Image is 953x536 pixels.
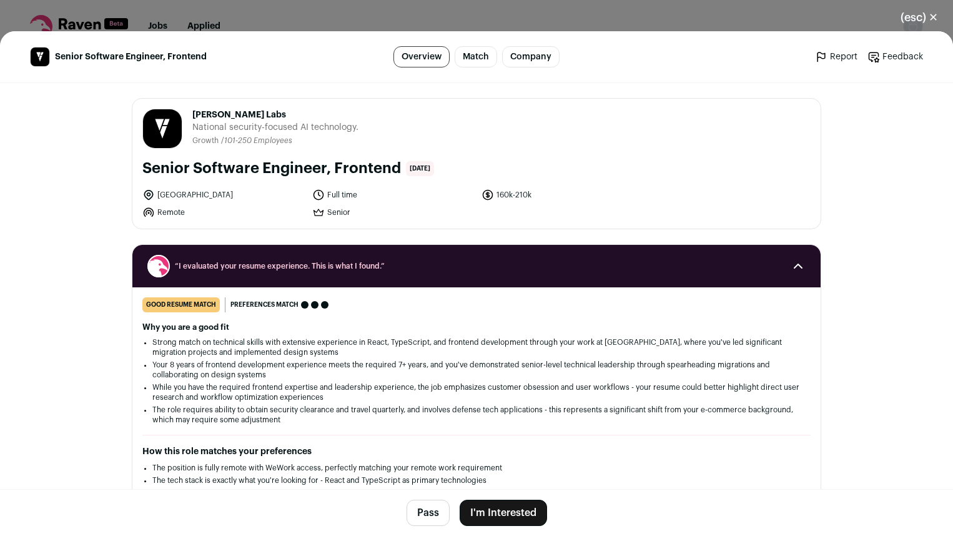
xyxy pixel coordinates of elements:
li: Full time [312,189,475,201]
span: 101-250 Employees [224,137,292,144]
a: Company [502,46,560,67]
a: Overview [393,46,450,67]
img: b3279e0e6460b096a9330fd6a30c85e15ada1bc48e2a0c6c2bfa3ecfbcfa7938.jpg [31,47,49,66]
h2: How this role matches your preferences [142,445,811,458]
span: Preferences match [230,299,299,311]
li: The role requires ability to obtain security clearance and travel quarterly, and involves defense... [152,405,801,425]
img: b3279e0e6460b096a9330fd6a30c85e15ada1bc48e2a0c6c2bfa3ecfbcfa7938.jpg [143,109,182,148]
a: Report [815,51,857,63]
a: Feedback [867,51,923,63]
button: Pass [407,500,450,526]
button: Close modal [886,4,953,31]
span: Senior Software Engineer, Frontend [55,51,207,63]
span: [PERSON_NAME] Labs [192,109,358,121]
li: The position is fully remote with WeWork access, perfectly matching your remote work requirement [152,463,801,473]
div: good resume match [142,297,220,312]
li: 160k-210k [481,189,644,201]
h1: Senior Software Engineer, Frontend [142,159,401,179]
li: / [221,136,292,146]
li: Strong match on technical skills with extensive experience in React, TypeScript, and frontend dev... [152,337,801,357]
li: Senior [312,206,475,219]
li: Growth [192,136,221,146]
span: [DATE] [406,161,434,176]
li: [GEOGRAPHIC_DATA] [142,189,305,201]
li: The role is frontend-focused but offers full stack opportunities with Node.js, aligning with your... [152,488,801,498]
a: Match [455,46,497,67]
span: National security-focused AI technology. [192,121,358,134]
span: “I evaluated your resume experience. This is what I found.” [175,261,778,271]
li: While you have the required frontend expertise and leadership experience, the job emphasizes cust... [152,382,801,402]
button: I'm Interested [460,500,547,526]
li: The tech stack is exactly what you're looking for - React and TypeScript as primary technologies [152,475,801,485]
li: Remote [142,206,305,219]
h2: Why you are a good fit [142,322,811,332]
li: Your 8 years of frontend development experience meets the required 7+ years, and you've demonstra... [152,360,801,380]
